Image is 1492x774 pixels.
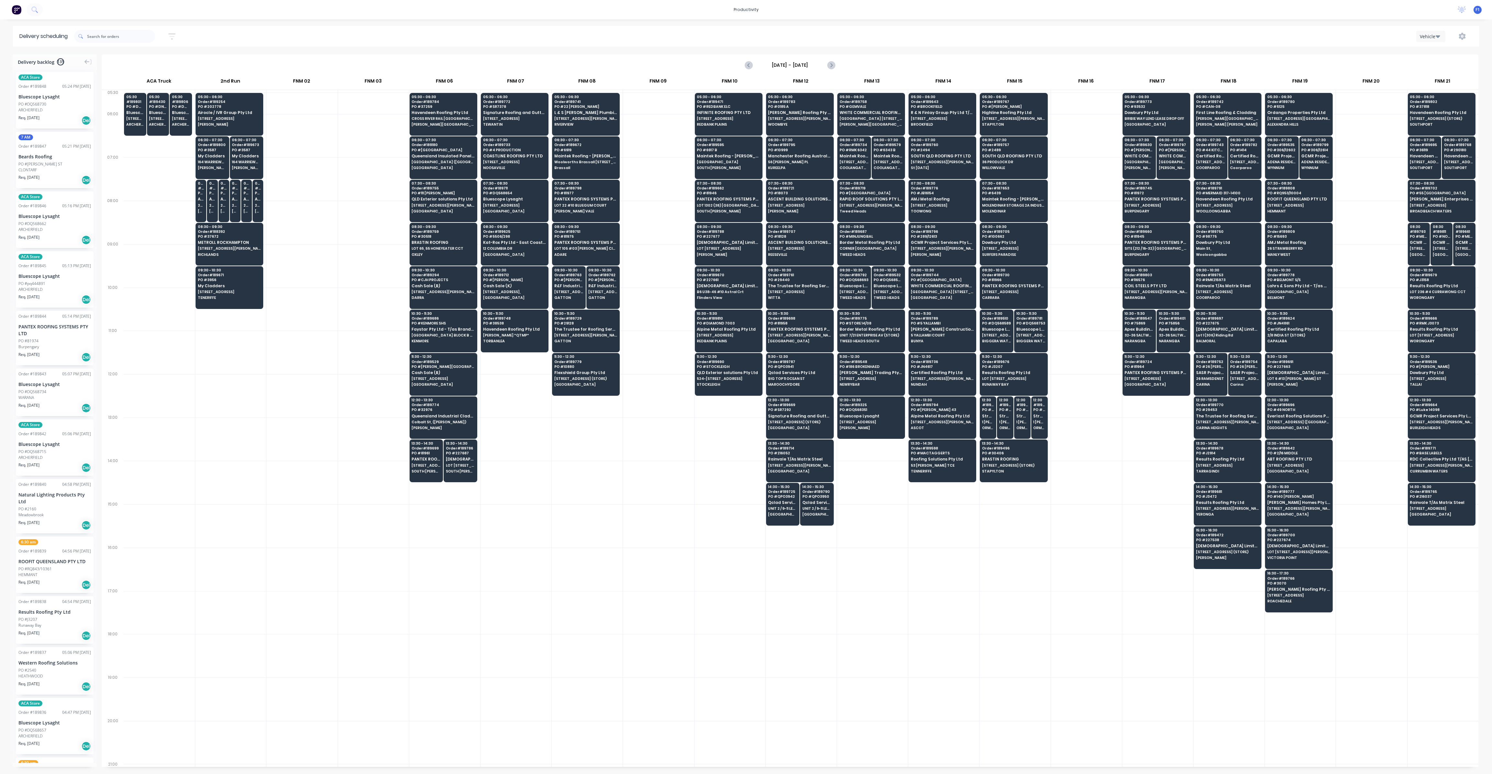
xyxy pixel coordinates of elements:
[911,166,974,170] span: St [DATE]
[87,30,155,43] input: Search for orders
[255,186,261,190] span: # 189633
[412,154,474,158] span: Queensland Insulated Panel Pty Ltd #2
[840,160,869,164] span: [STREET_ADDRESS]
[172,95,190,99] span: 05:30
[840,100,902,104] span: Order # 189758
[1125,154,1154,158] span: WHITE COMMERCIAL ROOFING PTY LTD
[483,186,546,190] span: Order # 189711
[172,100,190,104] span: # 189806
[126,117,144,120] span: [STREET_ADDRESS][PERSON_NAME] (STORE)
[697,143,760,147] span: Order # 189595
[12,5,21,15] img: Factory
[768,148,831,152] span: PO # 10999
[198,148,227,152] span: PO # 3587
[554,117,617,120] span: [STREET_ADDRESS][PERSON_NAME]
[1267,100,1330,104] span: Order # 189780
[1050,75,1121,90] div: FNM 16
[911,110,974,115] span: R & N Finlay Group Pty Ltd T/as Sustainable
[1264,75,1335,90] div: FNM 19
[1416,31,1445,42] button: Vehicle
[232,191,238,195] span: PO # 20308
[412,181,474,185] span: 07:30 - 08:30
[1159,148,1188,152] span: PO # [PERSON_NAME][GEOGRAPHIC_DATA]
[102,89,124,110] div: 05:30
[1196,95,1259,99] span: 05:30 - 06:30
[480,75,551,90] div: FNM 07
[172,122,190,126] span: ARCHERFIELD
[18,134,33,140] span: 7 AM
[18,115,40,121] span: Req. [DATE]
[232,160,261,164] span: 164 WARRIEWOOD ST
[1230,143,1259,147] span: Order # 189782
[1196,100,1259,104] span: Order # 189742
[198,122,261,126] span: [PERSON_NAME]
[554,105,617,108] span: PO # 22 [PERSON_NAME]
[209,181,216,185] span: 07:30
[1267,166,1296,170] span: WYNNUM
[126,105,144,108] span: PO # DQ568774
[18,93,91,100] div: Bluescope Lysaght
[982,110,1045,115] span: Highline Roofing Pty Ltd
[172,105,190,108] span: PO # DQ568668
[198,186,204,190] span: # 189350
[982,138,1045,142] span: 06:30 - 07:30
[840,138,869,142] span: 06:30 - 07:30
[697,117,760,120] span: [STREET_ADDRESS]
[1301,166,1330,170] span: WYNNUM
[62,143,91,149] div: 05:21 PM [DATE]
[126,122,144,126] span: ARCHERFIELD
[697,154,760,158] span: Maintek Roofing - [PERSON_NAME]
[1267,148,1296,152] span: PO # 306/12602
[840,181,902,185] span: 07:30 - 08:30
[768,117,831,120] span: [STREET_ADDRESS][PERSON_NAME]
[1196,148,1225,152] span: PO # 44 KITCHENER
[412,117,474,120] span: CROSS RIVER RAIL [GEOGRAPHIC_DATA]
[874,166,903,170] span: COOLANGATTA
[1267,143,1296,147] span: Order # 189535
[483,148,546,152] span: PO # 4 PRODUCTION
[149,95,167,99] span: 05:30
[697,181,760,185] span: 07:30 - 08:30
[1420,33,1439,40] div: Vehicle
[1267,117,1330,120] span: [STREET_ADDRESS][GEOGRAPHIC_DATA][PERSON_NAME]
[1230,138,1259,142] span: 06:30 - 07:30
[697,105,760,108] span: PO # REDBANK ELC
[768,143,831,147] span: Order # 189795
[840,110,902,115] span: WHITE COMMERCIAL ROOFING PTY LTD
[697,100,760,104] span: Order # 189471
[554,143,617,147] span: Order # 189672
[1301,160,1330,164] span: ADENA RESIDENCES [GEOGRAPHIC_DATA]
[483,154,546,158] span: COASTLINE ROOFING PTY LTD
[57,58,64,65] span: 135
[337,75,408,90] div: FNM 03
[18,59,54,65] span: Delivery backlog
[1125,160,1154,164] span: [GEOGRAPHIC_DATA][PERSON_NAME]
[697,95,760,99] span: 05:30 - 06:30
[1410,143,1439,147] span: Order # 189695
[412,160,474,164] span: [GEOGRAPHIC_DATA] ([GEOGRAPHIC_DATA]) [PERSON_NAME][GEOGRAPHIC_DATA]
[1125,138,1154,142] span: 06:30 - 07:30
[768,186,831,190] span: Order # 189721
[1125,181,1187,185] span: 07:30 - 08:30
[126,95,144,99] span: 05:30
[126,110,144,115] span: Bluescope Lysaght
[1125,186,1187,190] span: Order # 189745
[412,95,474,99] span: 05:30 - 06:30
[554,110,617,115] span: L & S [PERSON_NAME] Plumbing & Drainage (Samwood Industries Pty Ltd)
[198,191,204,195] span: PO # 20295
[412,186,474,190] span: Order # 189755
[840,154,869,158] span: Maintek Roofing - [PERSON_NAME]
[18,161,62,167] div: PO #[PERSON_NAME] ST
[874,154,903,158] span: Maintek Roofing - [PERSON_NAME]
[198,138,227,142] span: 06:30 - 07:30
[911,95,974,99] span: 05:30 - 06:30
[1267,138,1296,142] span: 06:30 - 07:30
[1196,166,1225,170] span: COORPAROO
[840,186,902,190] span: Order # 189719
[982,100,1045,104] span: Order # 189767
[554,160,617,164] span: Woolworths Brassall [STREET_ADDRESS]
[1407,75,1478,90] div: FNM 21
[483,117,546,120] span: [STREET_ADDRESS]
[982,186,1045,190] span: Order # 187653
[911,154,974,158] span: SOUTH QLD ROOFING PTY LTD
